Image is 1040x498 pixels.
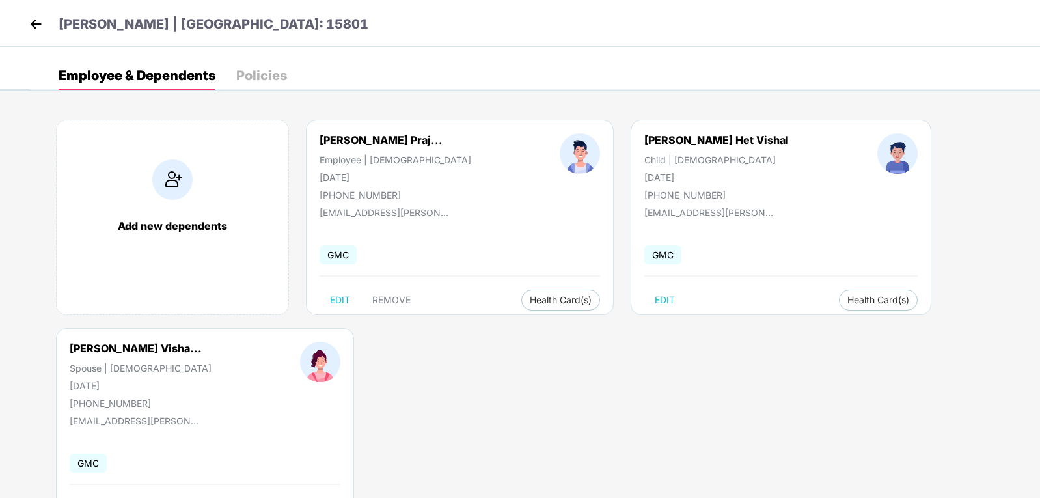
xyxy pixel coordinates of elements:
div: Employee | [DEMOGRAPHIC_DATA] [320,154,471,165]
div: [PERSON_NAME] Het Vishal [644,133,789,146]
div: Employee & Dependents [59,69,215,82]
div: [EMAIL_ADDRESS][PERSON_NAME][DOMAIN_NAME] [320,207,450,218]
div: [PERSON_NAME] Praj... [320,133,443,146]
div: [EMAIL_ADDRESS][PERSON_NAME][DOMAIN_NAME] [644,207,774,218]
span: REMOVE [372,295,411,305]
button: EDIT [644,290,685,311]
button: Health Card(s) [839,290,918,311]
img: back [26,14,46,34]
span: Health Card(s) [530,297,592,303]
div: Spouse | [DEMOGRAPHIC_DATA] [70,363,212,374]
div: [DATE] [70,380,212,391]
span: GMC [320,245,357,264]
span: Health Card(s) [847,297,909,303]
div: [PERSON_NAME] Visha... [70,342,202,355]
div: Policies [236,69,287,82]
img: addIcon [152,159,193,200]
button: Health Card(s) [521,290,600,311]
div: [PHONE_NUMBER] [70,398,212,409]
p: [PERSON_NAME] | [GEOGRAPHIC_DATA]: 15801 [59,14,368,35]
div: [DATE] [320,172,471,183]
div: [DATE] [644,172,789,183]
div: [PHONE_NUMBER] [644,189,789,201]
div: [PHONE_NUMBER] [320,189,471,201]
div: Child | [DEMOGRAPHIC_DATA] [644,154,789,165]
span: EDIT [655,295,675,305]
span: GMC [644,245,681,264]
img: profileImage [300,342,340,382]
span: EDIT [330,295,350,305]
img: profileImage [877,133,918,174]
button: EDIT [320,290,361,311]
div: Add new dependents [70,219,275,232]
img: profileImage [560,133,600,174]
span: GMC [70,454,107,473]
div: [EMAIL_ADDRESS][PERSON_NAME][DOMAIN_NAME] [70,415,200,426]
button: REMOVE [362,290,421,311]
